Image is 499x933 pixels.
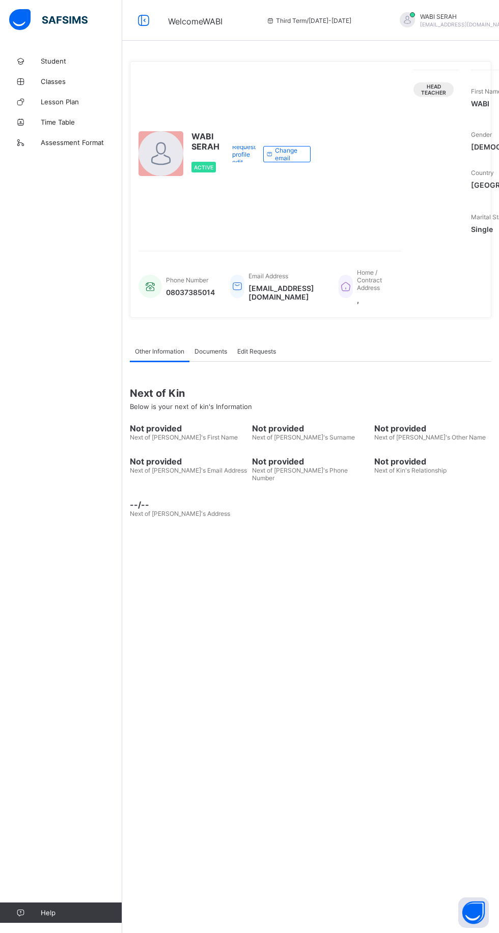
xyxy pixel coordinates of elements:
[135,347,184,355] span: Other Information
[421,83,446,96] span: Head Teacher
[41,909,122,917] span: Help
[191,131,219,152] span: WABI SERAH
[275,147,302,162] span: Change email
[374,466,447,474] span: Next of Kin's Relationship
[195,347,227,355] span: Documents
[252,423,369,433] span: Not provided
[374,433,486,441] span: Next of [PERSON_NAME]'s Other Name
[357,296,391,304] span: ,
[266,17,351,24] span: session/term information
[374,423,491,433] span: Not provided
[252,433,355,441] span: Next of [PERSON_NAME]'s Surname
[248,272,288,280] span: Email Address
[471,169,494,177] span: Country
[130,500,247,510] span: --/--
[252,466,348,482] span: Next of [PERSON_NAME]'s Phone Number
[9,9,88,31] img: safsims
[130,433,238,441] span: Next of [PERSON_NAME]'s First Name
[41,77,122,85] span: Classes
[41,98,122,106] span: Lesson Plan
[471,131,492,138] span: Gender
[130,387,491,399] span: Next of Kin
[458,897,489,928] button: Open asap
[166,276,208,284] span: Phone Number
[248,284,323,301] span: [EMAIL_ADDRESS][DOMAIN_NAME]
[130,423,247,433] span: Not provided
[166,288,215,297] span: 08037385014
[41,57,122,65] span: Student
[130,402,252,411] span: Below is your next of kin's Information
[130,456,247,466] span: Not provided
[130,510,230,517] span: Next of [PERSON_NAME]'s Address
[194,164,213,170] span: Active
[237,347,276,355] span: Edit Requests
[168,16,223,26] span: Welcome WABI
[232,143,256,166] span: Request profile edit
[130,466,247,474] span: Next of [PERSON_NAME]'s Email Address
[374,456,491,466] span: Not provided
[357,269,382,291] span: Home / Contract Address
[41,118,122,126] span: Time Table
[252,456,369,466] span: Not provided
[41,138,122,147] span: Assessment Format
